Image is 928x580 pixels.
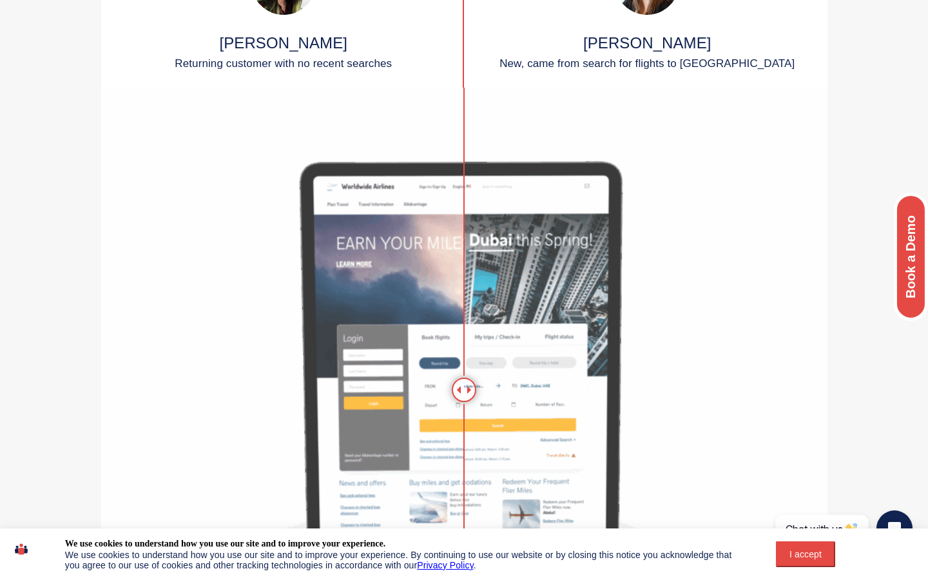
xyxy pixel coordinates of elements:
[417,560,474,570] a: Privacy Policy
[65,538,385,550] div: We use cookies to understand how you use our site and to improve your experience.
[474,34,821,53] h4: [PERSON_NAME]
[776,541,835,567] button: I accept
[111,34,457,53] h4: [PERSON_NAME]
[111,55,457,72] p: Returning customer with no recent searches
[15,538,28,560] img: icon
[894,193,928,321] div: Book a Demo
[65,550,748,570] div: We use cookies to understand how you use our site and to improve your experience. By continuing t...
[474,55,821,72] p: New, came from search for flights to [GEOGRAPHIC_DATA]
[784,549,827,559] div: I accept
